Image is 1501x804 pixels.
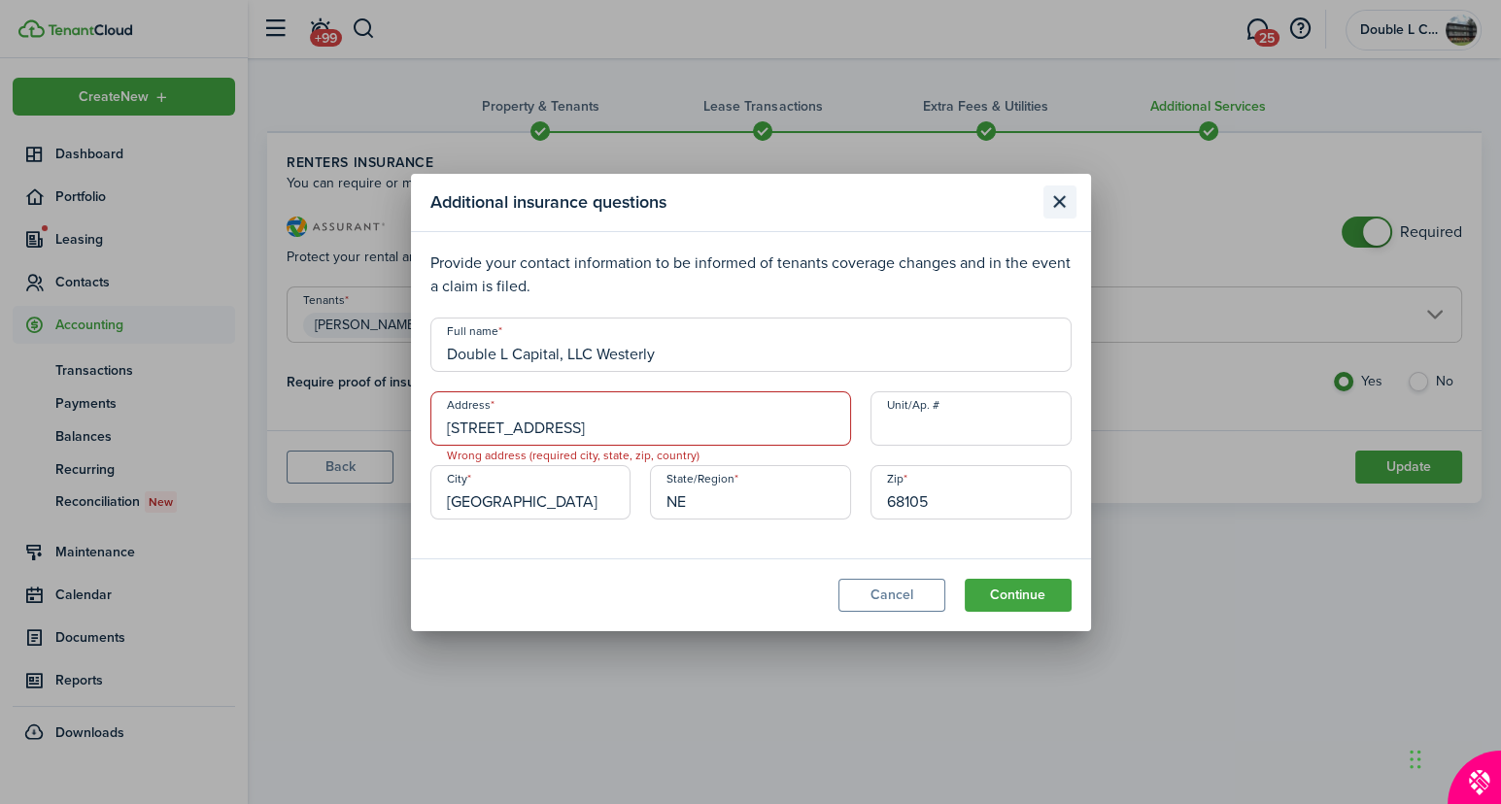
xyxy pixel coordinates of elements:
span: Wrong address (required city, state, zip, country) [431,446,715,465]
iframe: Chat Widget [1404,711,1501,804]
input: Start typing the address and then select from the dropdown [430,391,851,446]
button: Close modal [1043,185,1076,218]
button: Cancel [838,579,945,612]
modal-title: Additional insurance questions [430,184,1039,221]
p: Provide your contact information to be informed of tenants coverage changes and in the event a cl... [430,251,1072,298]
div: Drag [1410,730,1421,788]
button: Continue [965,579,1072,612]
